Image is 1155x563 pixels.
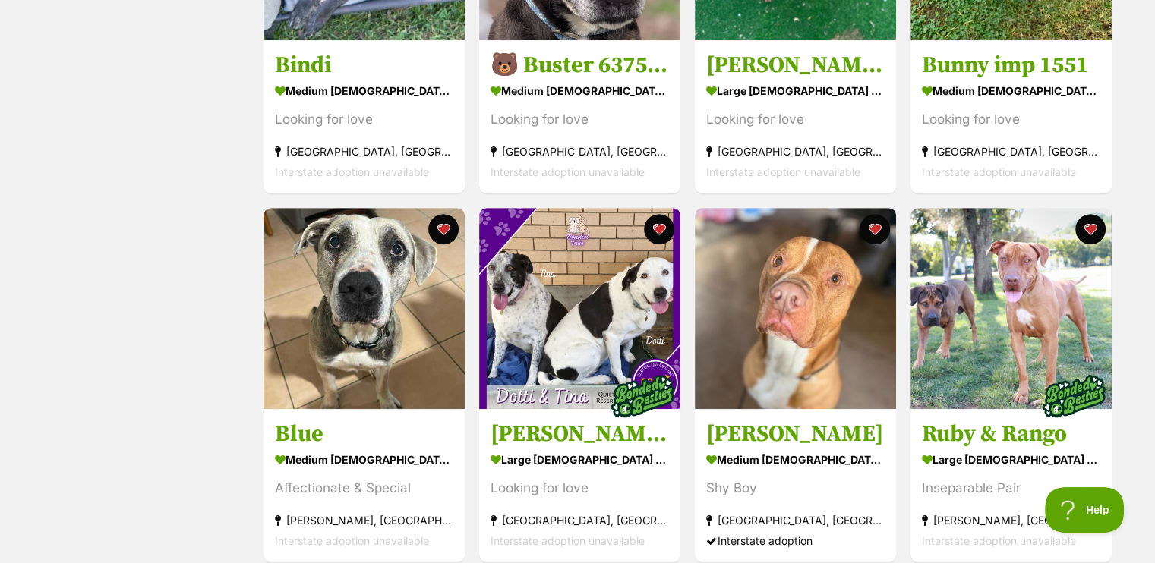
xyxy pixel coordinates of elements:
h3: Bindi [275,51,453,80]
img: bonded besties [1036,358,1112,434]
div: [GEOGRAPHIC_DATA], [GEOGRAPHIC_DATA] [491,510,669,530]
a: 🐻 Buster 6375 🐻 medium [DEMOGRAPHIC_DATA] Dog Looking for love [GEOGRAPHIC_DATA], [GEOGRAPHIC_DAT... [479,39,680,193]
span: Interstate adoption unavailable [491,165,645,178]
h3: Ruby & Rango [922,420,1100,448]
div: Inseparable Pair [922,478,1100,499]
img: Blue [264,208,465,409]
div: medium [DEMOGRAPHIC_DATA] Dog [706,448,885,470]
div: Looking for love [491,478,669,499]
a: [PERSON_NAME] and [PERSON_NAME] large [DEMOGRAPHIC_DATA] Dog Looking for love [GEOGRAPHIC_DATA], ... [479,408,680,562]
div: [PERSON_NAME], [GEOGRAPHIC_DATA] [922,510,1100,530]
h3: [PERSON_NAME] and [PERSON_NAME] [491,420,669,448]
h3: Blue [275,420,453,448]
button: favourite [1075,214,1106,244]
div: [GEOGRAPHIC_DATA], [GEOGRAPHIC_DATA] [922,141,1100,162]
img: Ruby & Rango [910,208,1112,409]
div: Looking for love [491,109,669,130]
img: bonded besties [604,358,680,434]
div: [GEOGRAPHIC_DATA], [GEOGRAPHIC_DATA] [706,510,885,530]
button: favourite [428,214,459,244]
h3: [PERSON_NAME] imp 1474 [706,51,885,80]
div: medium [DEMOGRAPHIC_DATA] Dog [922,80,1100,102]
div: [GEOGRAPHIC_DATA], [GEOGRAPHIC_DATA] [706,141,885,162]
a: Ruby & Rango large [DEMOGRAPHIC_DATA] Dog Inseparable Pair [PERSON_NAME], [GEOGRAPHIC_DATA] Inter... [910,408,1112,562]
iframe: Help Scout Beacon - Open [1045,487,1125,533]
div: Interstate adoption [706,530,885,551]
a: [PERSON_NAME] medium [DEMOGRAPHIC_DATA] Dog Shy Boy [GEOGRAPHIC_DATA], [GEOGRAPHIC_DATA] Intersta... [695,408,896,562]
a: Blue medium [DEMOGRAPHIC_DATA] Dog Affectionate & Special [PERSON_NAME], [GEOGRAPHIC_DATA] Inters... [264,408,465,562]
button: favourite [860,214,890,244]
span: Interstate adoption unavailable [491,534,645,547]
a: Bunny imp 1551 medium [DEMOGRAPHIC_DATA] Dog Looking for love [GEOGRAPHIC_DATA], [GEOGRAPHIC_DATA... [910,39,1112,193]
div: [GEOGRAPHIC_DATA], [GEOGRAPHIC_DATA] [275,141,453,162]
div: Looking for love [275,109,453,130]
div: large [DEMOGRAPHIC_DATA] Dog [922,448,1100,470]
div: Looking for love [706,109,885,130]
button: favourite [644,214,674,244]
div: large [DEMOGRAPHIC_DATA] Dog [706,80,885,102]
img: Dotti and Tina [479,208,680,409]
div: [GEOGRAPHIC_DATA], [GEOGRAPHIC_DATA] [491,141,669,162]
span: Interstate adoption unavailable [706,165,860,178]
span: Interstate adoption unavailable [922,534,1076,547]
div: Shy Boy [706,478,885,499]
a: Bindi medium [DEMOGRAPHIC_DATA] Dog Looking for love [GEOGRAPHIC_DATA], [GEOGRAPHIC_DATA] Interst... [264,39,465,193]
h3: 🐻 Buster 6375 🐻 [491,51,669,80]
div: [PERSON_NAME], [GEOGRAPHIC_DATA] [275,510,453,530]
div: medium [DEMOGRAPHIC_DATA] Dog [275,80,453,102]
div: Looking for love [922,109,1100,130]
div: large [DEMOGRAPHIC_DATA] Dog [491,448,669,470]
a: [PERSON_NAME] imp 1474 large [DEMOGRAPHIC_DATA] Dog Looking for love [GEOGRAPHIC_DATA], [GEOGRAPH... [695,39,896,193]
div: medium [DEMOGRAPHIC_DATA] Dog [275,448,453,470]
div: Affectionate & Special [275,478,453,499]
h3: Bunny imp 1551 [922,51,1100,80]
h3: [PERSON_NAME] [706,420,885,448]
span: Interstate adoption unavailable [275,534,429,547]
span: Interstate adoption unavailable [275,165,429,178]
div: medium [DEMOGRAPHIC_DATA] Dog [491,80,669,102]
img: Joey [695,208,896,409]
span: Interstate adoption unavailable [922,165,1076,178]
